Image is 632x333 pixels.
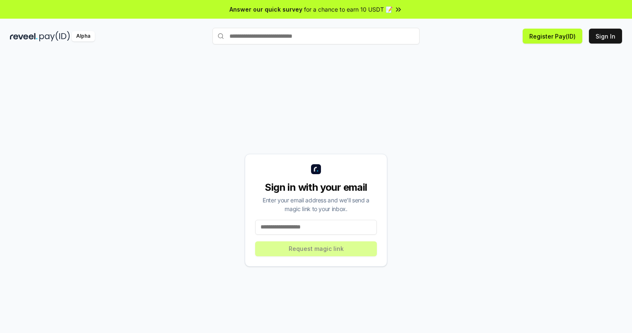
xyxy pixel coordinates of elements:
button: Sign In [589,29,622,44]
div: Alpha [72,31,95,41]
img: logo_small [311,164,321,174]
img: reveel_dark [10,31,38,41]
div: Enter your email address and we’ll send a magic link to your inbox. [255,196,377,213]
div: Sign in with your email [255,181,377,194]
img: pay_id [39,31,70,41]
span: Answer our quick survey [229,5,302,14]
span: for a chance to earn 10 USDT 📝 [304,5,393,14]
button: Register Pay(ID) [523,29,582,44]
